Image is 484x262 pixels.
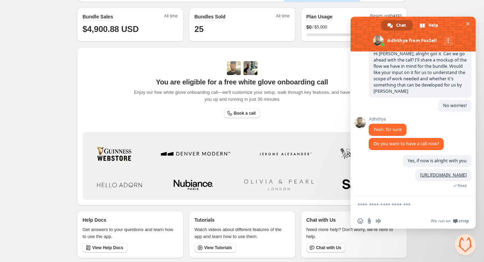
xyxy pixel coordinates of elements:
span: Do you want to have a call now? [374,141,439,147]
span: Send a file [367,218,372,224]
span: Yeah, for sure [374,126,402,132]
h2: Bundles Sold [195,13,225,20]
span: Insert an emoji [358,218,363,224]
span: Crisp [459,218,469,224]
span: Read [458,183,467,188]
img: Adi [227,61,241,75]
p: Get answers to your questions and learn how to use the app. [83,226,178,240]
p: Watch videos about different features of the app and learn how to use them. [195,226,290,240]
h1: $4,900.88 USD [83,24,178,35]
div: Close chat [455,234,476,255]
p: Chat with Us [306,216,336,223]
span: Chat [396,20,406,31]
button: Chat with Us [306,243,346,253]
textarea: Compose your message... [358,202,453,208]
h1: 25 [195,24,290,35]
p: Need more help? Don't worry, we're here to help. [306,226,402,240]
img: Prakhar [244,61,257,75]
h2: Bundle Sales [83,13,113,20]
span: Adhithya [369,117,407,122]
a: View Help Docs [83,243,128,253]
div: / [306,24,402,31]
span: Enjoy our free white glove onboarding call—we'll customize your setup, walk through key features,... [130,89,354,103]
span: Resets on [370,13,402,21]
span: We run on [431,218,451,224]
span: Close chat [464,20,471,27]
span: $5,000 [314,24,327,30]
span: No worries! [443,103,467,108]
div: Chat [381,20,413,31]
span: $ 0 [306,24,312,31]
p: Help Docs [83,216,106,223]
div: More channels [444,36,453,46]
span: You are eligible for a free white glove onboarding call [156,78,328,86]
a: View Tutorials [195,243,236,253]
span: Hi [PERSON_NAME], alright got it. Can we go ahead with the call? I'll share a mockup of the flow ... [374,51,467,94]
h2: Plan Usage [306,13,333,20]
span: Help [428,20,438,31]
a: [URL][DOMAIN_NAME] [420,172,467,178]
span: Book a call [234,110,256,116]
span: Yes, if now is alright with you [408,158,467,164]
span: View Tutorials [204,245,232,251]
p: Tutorials [195,216,215,223]
span: All time [276,13,289,21]
span: [DATE] [389,14,401,18]
a: Book a call [224,108,260,118]
span: View Help Docs [92,245,123,251]
a: We run onCrisp [431,218,469,224]
span: Chat with Us [316,245,342,251]
span: All time [164,13,178,21]
div: Help [413,20,445,31]
span: Audio message [376,218,381,224]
